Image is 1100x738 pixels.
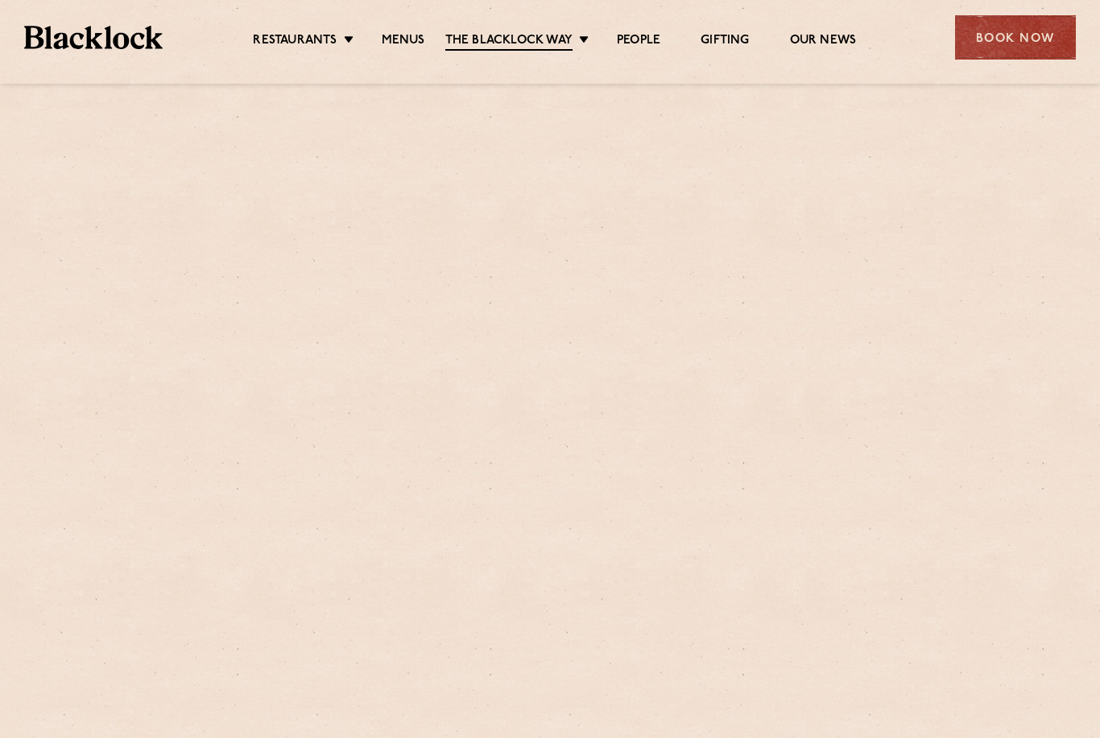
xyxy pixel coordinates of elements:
img: BL_Textured_Logo-footer-cropped.svg [24,26,163,49]
a: Menus [382,33,425,49]
a: The Blacklock Way [445,33,573,51]
a: Gifting [701,33,749,49]
a: Our News [790,33,857,49]
div: Book Now [955,15,1076,60]
a: Restaurants [253,33,337,49]
a: People [617,33,660,49]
